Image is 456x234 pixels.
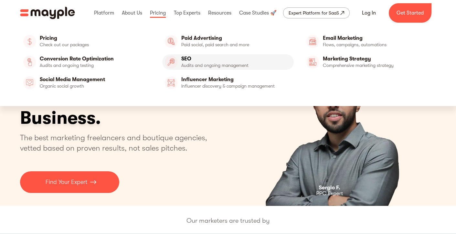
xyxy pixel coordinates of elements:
img: Mayple logo [20,7,75,19]
div: Pricing [148,3,167,23]
p: The best marketing freelancers and boutique agencies, vetted based on proven results, not sales p... [20,133,215,153]
div: Expert Platform for SaaS [289,9,339,17]
iframe: Chat Widget [340,159,456,234]
a: Log In [354,5,384,21]
a: Expert Platform for SaaS [283,7,350,18]
div: 2 of 5 [234,26,436,206]
div: Resources [207,3,233,23]
div: Top Experts [172,3,202,23]
div: About Us [120,3,144,23]
div: Platform [92,3,116,23]
div: carousel [234,26,436,206]
p: Find Your Expert [46,178,87,186]
a: Get Started [389,3,431,23]
a: home [20,7,75,19]
a: Find Your Expert [20,171,119,193]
